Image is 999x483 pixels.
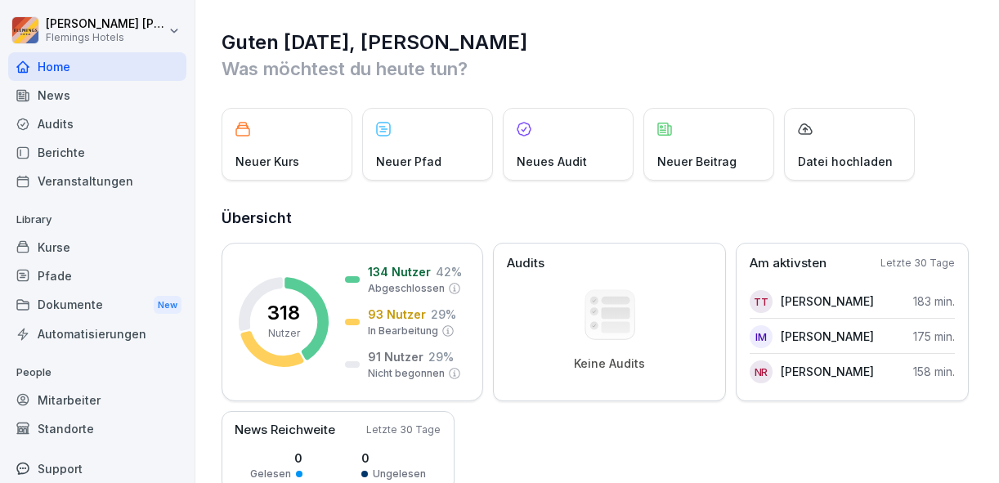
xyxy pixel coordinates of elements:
p: Neuer Pfad [376,153,441,170]
div: IM [750,325,773,348]
p: Letzte 30 Tage [880,256,955,271]
p: 93 Nutzer [368,306,426,323]
p: 0 [250,449,302,467]
p: Was möchtest du heute tun? [222,56,974,82]
p: Nutzer [268,326,300,341]
a: Mitarbeiter [8,386,186,414]
a: Berichte [8,138,186,167]
a: Kurse [8,233,186,262]
p: Neuer Kurs [235,153,299,170]
p: Keine Audits [574,356,645,371]
p: [PERSON_NAME] [781,293,874,310]
div: Support [8,454,186,483]
p: In Bearbeitung [368,324,438,338]
p: 42 % [436,263,462,280]
a: Veranstaltungen [8,167,186,195]
p: People [8,360,186,386]
a: Standorte [8,414,186,443]
p: Abgeschlossen [368,281,445,296]
p: 134 Nutzer [368,263,431,280]
p: [PERSON_NAME] [781,363,874,380]
p: Audits [507,254,544,273]
div: TT [750,290,773,313]
p: 318 [267,303,300,323]
p: Neuer Beitrag [657,153,737,170]
p: Nicht begonnen [368,366,445,381]
div: Dokumente [8,290,186,320]
p: News Reichweite [235,421,335,440]
p: Am aktivsten [750,254,827,273]
p: 158 min. [913,363,955,380]
h1: Guten [DATE], [PERSON_NAME] [222,29,974,56]
p: 175 min. [913,328,955,345]
h2: Übersicht [222,207,974,230]
p: Flemings Hotels [46,32,165,43]
a: Automatisierungen [8,320,186,348]
p: 29 % [431,306,456,323]
a: News [8,81,186,110]
p: [PERSON_NAME] [PERSON_NAME] [46,17,165,31]
p: Datei hochladen [798,153,893,170]
p: Library [8,207,186,233]
p: [PERSON_NAME] [781,328,874,345]
p: 183 min. [913,293,955,310]
p: Letzte 30 Tage [366,423,441,437]
a: Home [8,52,186,81]
div: New [154,296,181,315]
p: 0 [361,449,426,467]
p: 91 Nutzer [368,348,423,365]
a: Pfade [8,262,186,290]
a: DokumenteNew [8,290,186,320]
p: Neues Audit [517,153,587,170]
p: Ungelesen [373,467,426,481]
div: NR [750,360,773,383]
p: Gelesen [250,467,291,481]
a: Audits [8,110,186,138]
p: 29 % [428,348,454,365]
